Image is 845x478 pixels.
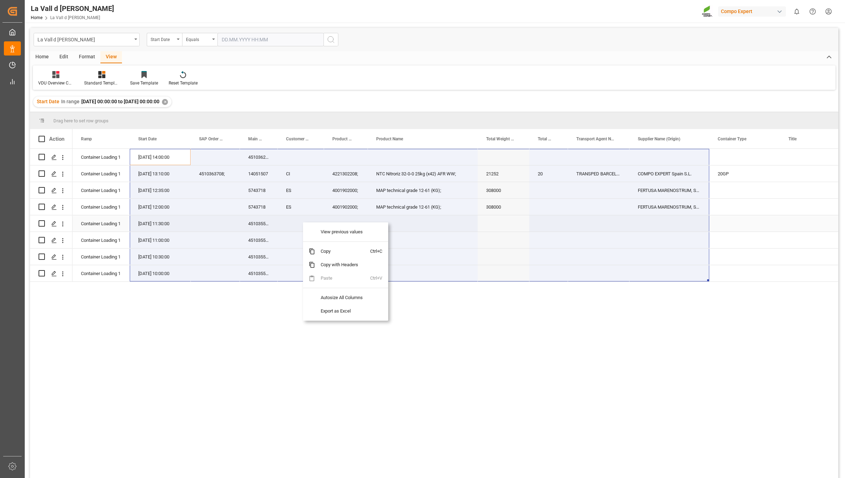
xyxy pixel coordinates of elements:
div: [DATE] 11:00:00 [130,232,191,248]
div: Format [74,51,100,63]
div: [DATE] 12:00:00 [130,199,191,215]
div: [DATE] 10:30:00 [130,249,191,265]
div: 21252 [478,165,529,182]
div: Reset Template [169,80,198,86]
div: [DATE] 10:00:00 [130,265,191,281]
div: [DATE] 12:35:00 [130,182,191,198]
div: 4510355240 [PERSON_NAME] [240,249,278,265]
div: Container Loading 1 [81,249,121,265]
span: Total Number Of Packages [538,136,553,141]
div: Container Loading 1 [81,216,121,232]
span: Ctrl+C [370,245,385,258]
button: search button [324,33,338,46]
div: Press SPACE to select this row. [30,215,72,232]
div: 4510363708; [191,165,240,182]
div: 20GP [709,165,780,182]
span: Autosize All Columns [315,291,370,304]
div: 5743718 [240,199,278,215]
div: Press SPACE to select this row. [30,232,72,249]
button: Help Center [805,4,821,19]
div: Container Loading 1 [81,266,121,282]
div: CI [278,165,324,182]
img: Screenshot%202023-09-29%20at%2010.02.21.png_1712312052.png [702,5,713,18]
div: View [100,51,122,63]
button: open menu [182,33,217,46]
div: Compo Expert [718,6,786,17]
span: Start Date [138,136,157,141]
span: Total Weight (in KGM) [486,136,514,141]
div: [DATE] 13:10:00 [130,165,191,182]
div: 308000 [478,199,529,215]
span: Paste [315,272,370,285]
div: Save Template [130,80,158,86]
div: Press SPACE to select this row. [30,265,72,282]
div: Container Loading 1 [81,166,121,182]
div: Press SPACE to select this row. [30,149,72,165]
div: 5743718 [240,182,278,198]
div: Press SPACE to select this row. [30,249,72,265]
span: Start Date [37,99,59,104]
div: FERTUSA MARENOSTRUM, SLU [629,199,709,215]
div: Home [30,51,54,63]
div: ✕ [162,99,168,105]
div: Start Date [151,35,175,43]
div: 20 [529,165,568,182]
button: open menu [147,33,182,46]
div: COMPO EXPERT Spain S.L. [629,165,709,182]
div: VDU Overview Carretileros [38,80,74,86]
span: Main Reference [248,136,263,141]
span: Copy [315,245,370,258]
div: [DATE] 14:00:00 [130,149,191,165]
button: open menu [34,33,140,46]
div: MAP technical grade 12-61 (KG); [368,182,478,198]
div: 4001902000; [324,182,368,198]
div: 4510355240 [PERSON_NAME] [240,265,278,281]
div: Container Loading 1 [81,232,121,249]
div: 4001902000; [324,199,368,215]
div: [DATE] 11:30:00 [130,215,191,232]
span: Customer Country (Destination) [286,136,309,141]
span: Export as Excel [315,304,370,318]
div: Container Loading 1 [81,149,121,165]
span: [DATE] 00:00:00 to [DATE] 00:00:00 [81,99,159,104]
div: Edit [54,51,74,63]
span: Product Number [332,136,353,141]
a: Home [31,15,42,20]
div: MAP technical grade 12-61 (KG); [368,199,478,215]
span: Supplier Name (Origin) [638,136,680,141]
span: Transport Agent Name [576,136,614,141]
div: La Vall d [PERSON_NAME] [37,35,132,43]
span: Copy with Headers [315,258,370,272]
div: FERTUSA MARENOSTRUM, SLU [629,182,709,198]
span: Title [788,136,797,141]
span: Ctrl+V [370,272,385,285]
div: 14051507 [240,165,278,182]
div: Container Loading 1 [81,199,121,215]
button: Compo Expert [718,5,789,18]
div: 4221302208; [324,165,368,182]
div: Press SPACE to select this row. [30,182,72,199]
div: Press SPACE to select this row. [30,199,72,215]
span: SAP Order Number [199,136,225,141]
span: View previous values [315,225,370,239]
input: DD.MM.YYYY HH:MM [217,33,324,46]
div: ES [278,199,324,215]
div: 308000 [478,182,529,198]
div: ES [278,182,324,198]
div: TRANSPED BARCELONA, S.L. [568,165,629,182]
div: Equals [186,35,210,43]
span: Container Type [718,136,746,141]
div: 4510355240 [PERSON_NAME] [240,215,278,232]
div: NTC Nitroriz 32-0-0 25kg (x42) AFR WW; [368,165,478,182]
div: 4510355240 [PERSON_NAME] [240,232,278,248]
button: show 0 new notifications [789,4,805,19]
div: Container Loading 1 [81,182,121,199]
div: Action [49,136,64,142]
div: 4510362083 [GEOGRAPHIC_DATA] [240,149,278,165]
span: Product Name [376,136,403,141]
div: La Vall d [PERSON_NAME] [31,3,114,14]
div: Standard Templates [84,80,120,86]
span: In range [61,99,80,104]
span: Drag here to set row groups [53,118,109,123]
div: Press SPACE to select this row. [30,165,72,182]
